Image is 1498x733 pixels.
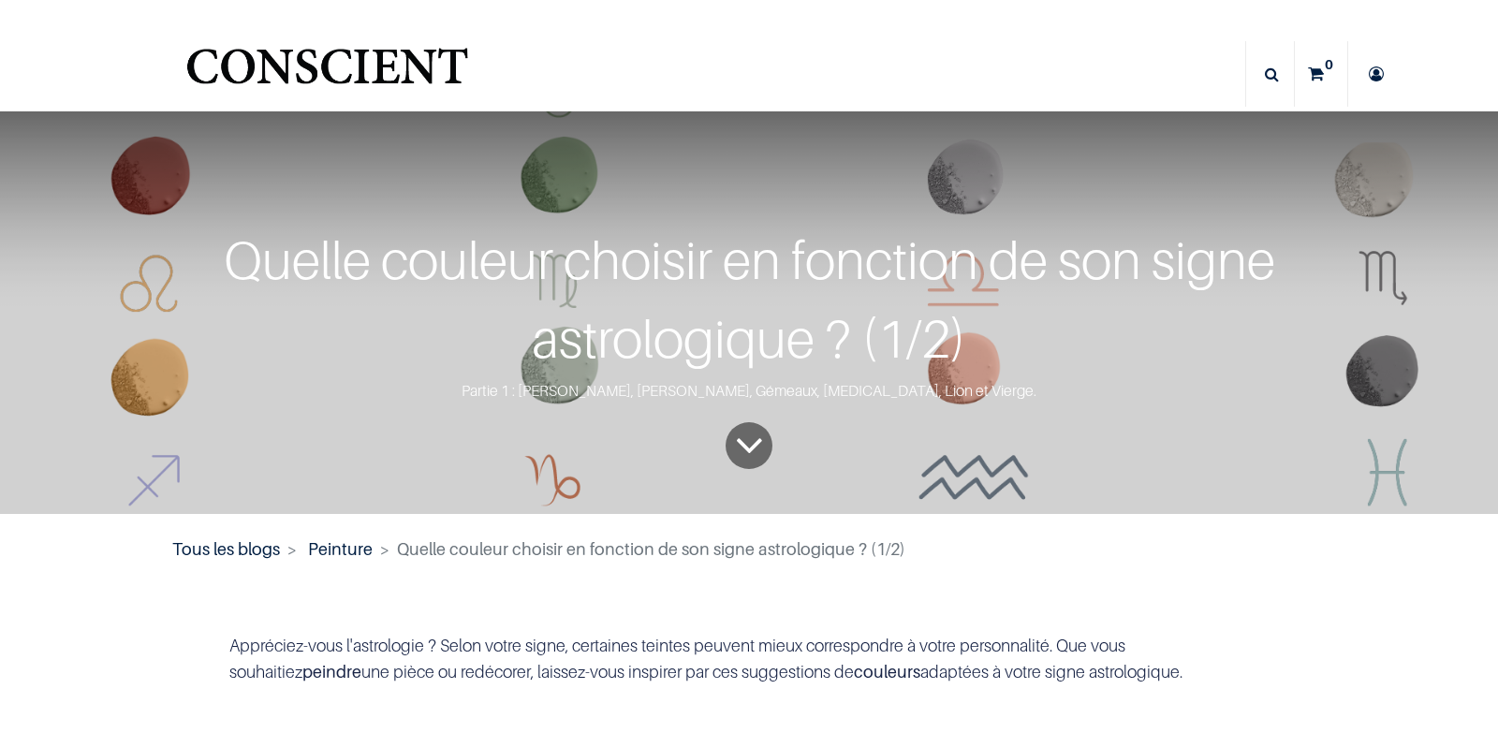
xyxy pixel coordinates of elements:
[229,636,1182,682] font: Appréciez-vous l'astrologie ? Selon votre signe, certaines teintes peuvent mieux correspondre à v...
[183,37,472,111] img: Conscient
[108,221,1390,378] div: Quelle couleur choisir en fonction de son signe astrologique ? (1/2)
[183,37,472,111] a: Logo of Conscient
[732,401,767,491] i: To blog content
[397,539,905,559] span: Quelle couleur choisir en fonction de son signe astrologique ? (1/2)
[108,378,1390,403] div: Partie 1 : [PERSON_NAME], [PERSON_NAME], Gémeaux, [MEDICAL_DATA], Lion et Vierge.
[721,418,776,473] a: To blog content
[1320,55,1338,74] sup: 0
[854,662,920,682] b: couleurs
[302,662,361,682] b: peindre
[1295,41,1347,107] a: 0
[172,536,1327,562] nav: fil d'Ariane
[172,539,280,559] a: Tous les blogs
[308,539,373,559] a: Peinture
